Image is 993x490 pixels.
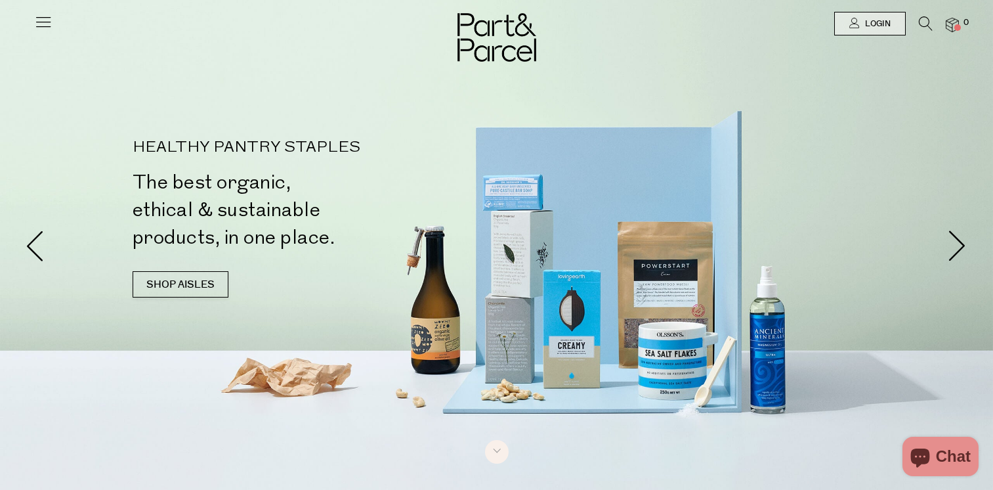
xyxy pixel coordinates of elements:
[960,17,972,29] span: 0
[834,12,906,35] a: Login
[898,437,982,479] inbox-online-store-chat: Shopify online store chat
[133,140,502,156] p: HEALTHY PANTRY STAPLES
[946,18,959,32] a: 0
[133,271,228,298] a: SHOP AISLES
[862,18,891,30] span: Login
[133,169,502,252] h2: The best organic, ethical & sustainable products, in one place.
[457,13,536,62] img: Part&Parcel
